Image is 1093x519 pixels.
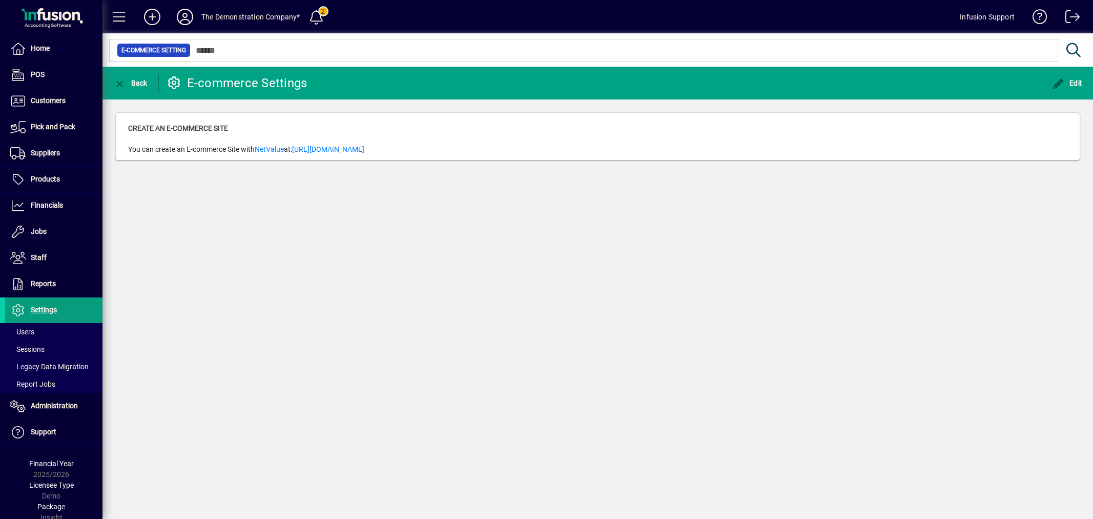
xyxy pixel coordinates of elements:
span: Create an E-commerce Site [128,124,228,132]
span: Administration [31,402,78,410]
a: Customers [5,88,102,114]
a: Jobs [5,219,102,245]
span: Back [113,79,148,87]
span: Customers [31,96,66,105]
span: Products [31,175,60,183]
span: Edit [1052,79,1083,87]
div: The Demonstration Company* [201,9,300,25]
span: Reports [31,280,56,288]
a: Reports [5,271,102,297]
span: Financial Year [29,460,74,468]
a: Suppliers [5,141,102,166]
a: Legacy Data Migration [5,358,102,375]
a: Staff [5,245,102,271]
a: POS [5,62,102,88]
a: Knowledge Base [1025,2,1047,35]
span: Report Jobs [10,380,55,388]
span: Support [31,428,56,436]
span: Staff [31,253,47,262]
a: [URL][DOMAIN_NAME] [292,145,364,153]
span: You can create an E-commerce Site with at: [128,144,364,155]
div: E-commerce Settings [167,75,307,91]
a: Report Jobs [5,375,102,393]
a: NetValue [255,145,284,153]
span: Pick and Pack [31,123,75,131]
a: Financials [5,193,102,218]
button: Profile [169,8,201,26]
span: Settings [31,306,57,314]
span: Jobs [31,227,47,235]
a: Logout [1058,2,1080,35]
button: Edit [1049,74,1085,92]
span: E-commerce Setting [121,45,186,55]
span: Home [31,44,50,52]
button: Add [136,8,169,26]
span: Users [10,328,34,336]
a: Sessions [5,341,102,358]
span: Sessions [10,345,45,353]
div: Infusion Support [960,9,1015,25]
span: Financials [31,201,63,209]
a: Users [5,323,102,341]
a: Home [5,36,102,62]
a: Administration [5,393,102,419]
span: Legacy Data Migration [10,363,89,371]
a: Support [5,420,102,445]
span: Suppliers [31,149,60,157]
span: Licensee Type [29,481,74,489]
span: Package [37,503,65,511]
a: Pick and Pack [5,114,102,140]
button: Back [111,74,150,92]
a: Products [5,167,102,192]
app-page-header-button: Back [102,74,159,92]
span: POS [31,70,45,78]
